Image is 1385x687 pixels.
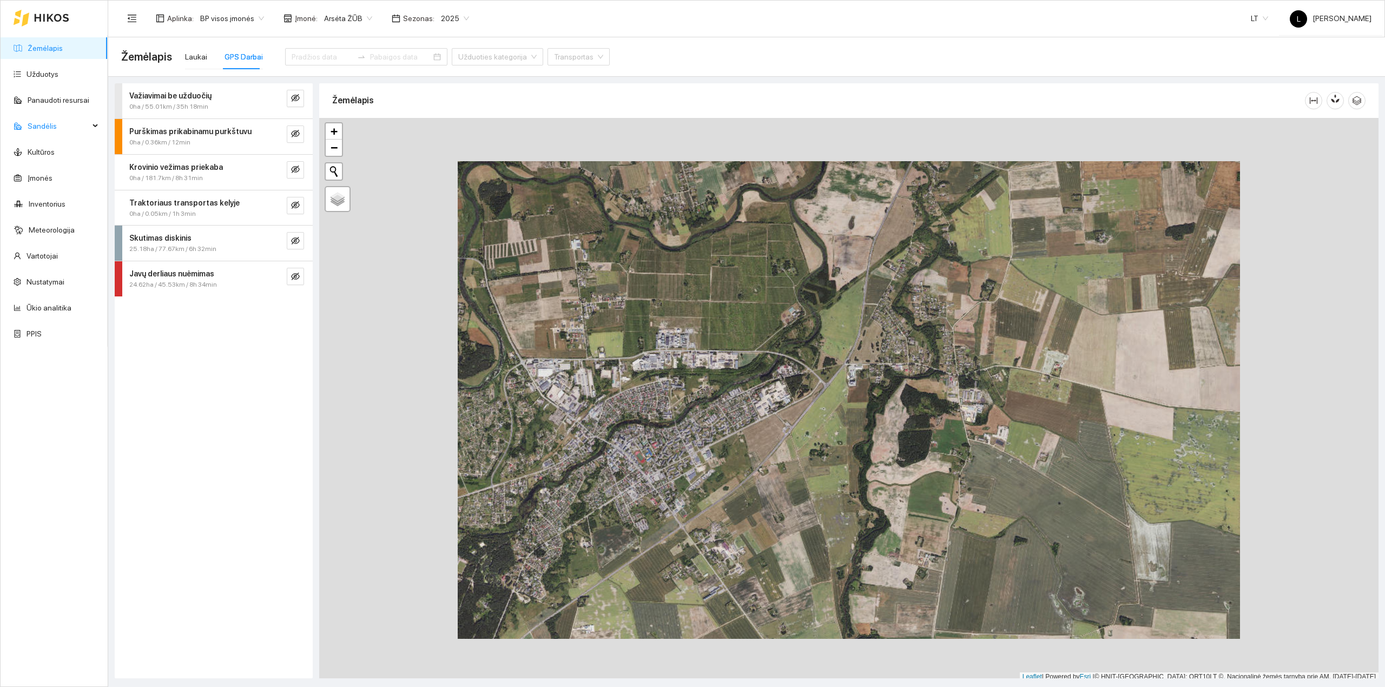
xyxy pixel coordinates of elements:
span: BP visos įmonės [200,10,264,27]
a: Kultūros [28,148,55,156]
div: Krovinio vežimas priekaba0ha / 181.7km / 8h 31mineye-invisible [115,155,313,190]
span: layout [156,14,164,23]
span: Aplinka : [167,12,194,24]
span: 24.62ha / 45.53km / 8h 34min [129,280,217,290]
div: GPS Darbai [225,51,263,63]
span: to [357,52,366,61]
span: column-width [1305,96,1322,105]
span: Sezonas : [403,12,434,24]
div: Laukai [185,51,207,63]
span: + [331,124,338,138]
span: 25.18ha / 77.67km / 6h 32min [129,244,216,254]
a: Leaflet [1023,673,1042,681]
div: Purškimas prikabinamu purkštuvu0ha / 0.36km / 12mineye-invisible [115,119,313,154]
button: eye-invisible [287,90,304,107]
a: Nustatymai [27,278,64,286]
div: Javų derliaus nuėmimas24.62ha / 45.53km / 8h 34mineye-invisible [115,261,313,296]
span: 0ha / 0.05km / 1h 3min [129,209,196,219]
span: eye-invisible [291,272,300,282]
span: eye-invisible [291,165,300,175]
a: PPIS [27,329,42,338]
span: [PERSON_NAME] [1290,14,1371,23]
button: menu-fold [121,8,143,29]
span: menu-fold [127,14,137,23]
a: Zoom in [326,123,342,140]
span: Arsėta ŽŪB [324,10,372,27]
span: − [331,141,338,154]
button: eye-invisible [287,232,304,249]
span: LT [1251,10,1268,27]
div: Skutimas diskinis25.18ha / 77.67km / 6h 32mineye-invisible [115,226,313,261]
span: eye-invisible [291,129,300,140]
strong: Purškimas prikabinamu purkštuvu [129,127,252,136]
a: Zoom out [326,140,342,156]
input: Pabaigos data [370,51,431,63]
a: Layers [326,187,349,211]
button: eye-invisible [287,197,304,214]
span: shop [283,14,292,23]
div: Važiavimai be užduočių0ha / 55.01km / 35h 18mineye-invisible [115,83,313,118]
span: | [1093,673,1094,681]
strong: Javų derliaus nuėmimas [129,269,214,278]
div: | Powered by © HNIT-[GEOGRAPHIC_DATA]; ORT10LT ©, Nacionalinė žemės tarnyba prie AM, [DATE]-[DATE] [1020,672,1379,682]
div: Traktoriaus transportas kelyje0ha / 0.05km / 1h 3mineye-invisible [115,190,313,226]
span: eye-invisible [291,236,300,247]
div: Žemėlapis [332,85,1305,116]
span: Įmonė : [295,12,318,24]
button: column-width [1305,92,1322,109]
span: swap-right [357,52,366,61]
a: Meteorologija [29,226,75,234]
span: 0ha / 181.7km / 8h 31min [129,173,203,183]
span: 2025 [441,10,469,27]
span: eye-invisible [291,201,300,211]
strong: Važiavimai be užduočių [129,91,212,100]
span: L [1297,10,1301,28]
a: Inventorius [29,200,65,208]
a: Užduotys [27,70,58,78]
span: eye-invisible [291,94,300,104]
span: calendar [392,14,400,23]
a: Ūkio analitika [27,303,71,312]
button: eye-invisible [287,268,304,285]
span: Žemėlapis [121,48,172,65]
span: 0ha / 55.01km / 35h 18min [129,102,208,112]
span: Sandėlis [28,115,89,137]
a: Žemėlapis [28,44,63,52]
button: eye-invisible [287,161,304,179]
a: Vartotojai [27,252,58,260]
span: 0ha / 0.36km / 12min [129,137,190,148]
a: Esri [1080,673,1091,681]
strong: Skutimas diskinis [129,234,192,242]
button: eye-invisible [287,125,304,143]
strong: Traktoriaus transportas kelyje [129,199,240,207]
button: Initiate a new search [326,163,342,180]
a: Panaudoti resursai [28,96,89,104]
a: Įmonės [28,174,52,182]
strong: Krovinio vežimas priekaba [129,163,223,171]
input: Pradžios data [292,51,353,63]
